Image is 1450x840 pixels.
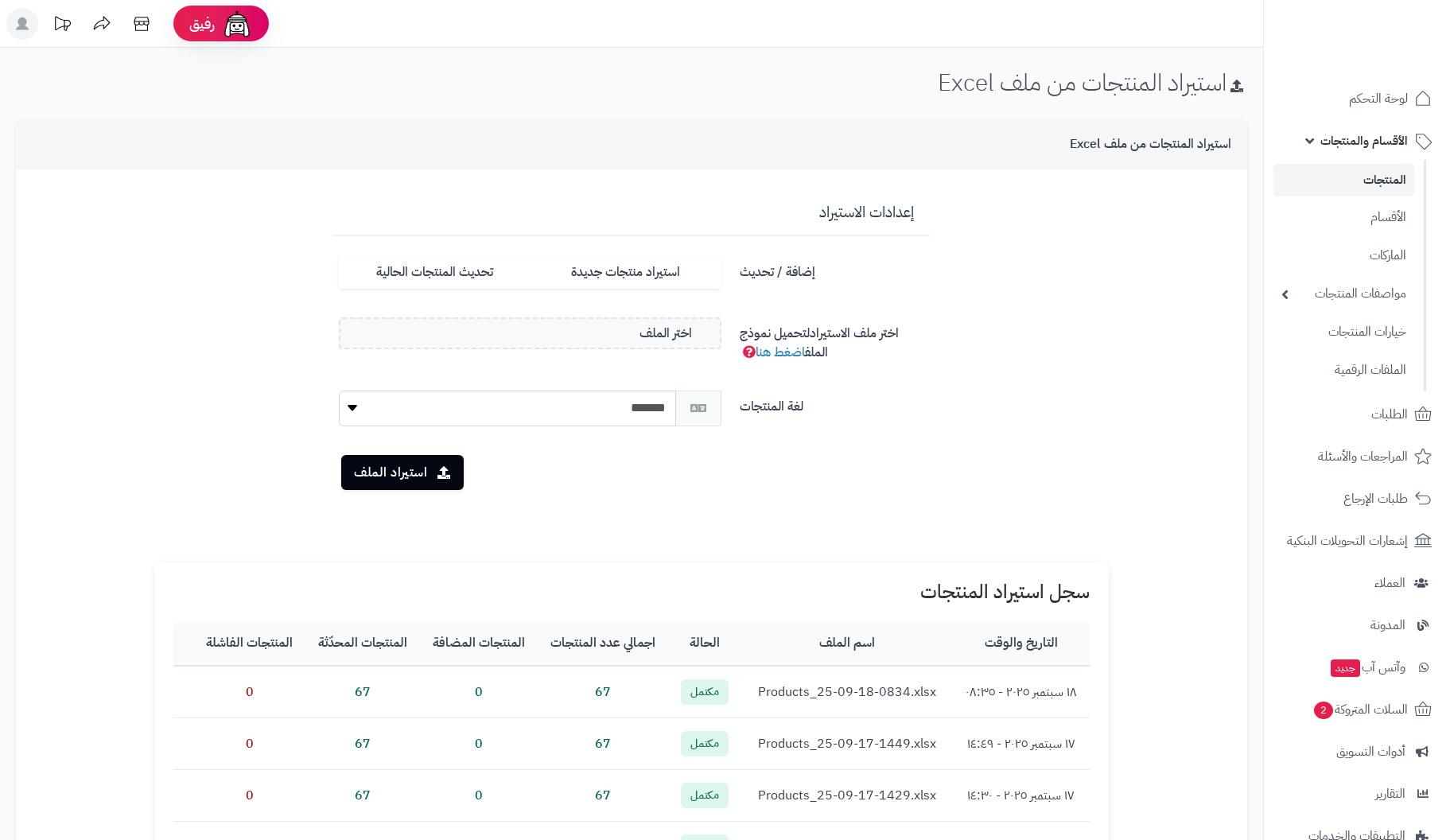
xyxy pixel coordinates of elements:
[305,666,420,717] td: 67
[1273,690,1440,729] a: السلات المتروكة2
[1273,606,1440,644] a: المدونة
[1349,87,1408,110] span: لوحة التحكم
[819,201,914,223] span: إعدادات الاستيراد
[1273,480,1440,518] a: طلبات الإرجاع
[1273,437,1440,476] a: المراجعات والأسئلة
[681,783,729,808] span: مكتمل
[952,666,1090,717] td: ١٨ سبتمبر ٢٠٢٥ - ٠٨:٣٥
[420,770,538,822] td: 0
[1273,395,1440,434] a: الطلبات
[938,69,1247,95] h1: استيراد المنتجات من ملف Excel
[1273,164,1414,196] a: المنتجات
[952,770,1090,822] td: ١٧ سبتمبر ٢٠٢٥ - ١٤:٣٠
[1273,564,1440,602] a: العملاء
[305,770,420,822] td: 67
[681,679,729,705] span: مكتمل
[305,621,420,666] th: المنتجات المحدّثة
[1318,445,1408,468] span: المراجعات والأسئلة
[420,718,538,770] td: 0
[1273,353,1414,387] a: الملفات الرقمية
[639,325,692,343] span: اختر الملف
[1371,403,1408,426] span: الطلبات
[305,718,420,770] td: 67
[1273,277,1414,311] a: مواصفات المنتجات
[1320,130,1408,152] span: الأقسام والمنتجات
[1273,648,1440,686] a: وآتس آبجديد
[952,621,1090,666] th: التاريخ والوقت
[1273,733,1440,771] a: أدوات التسويق
[1273,80,1440,118] a: لوحة التحكم
[339,256,530,289] label: تحديث المنتجات الحالية
[221,8,253,40] img: ai-face.png
[1273,239,1414,273] a: الماركات
[1312,698,1408,721] span: السلات المتروكة
[189,14,215,33] span: رفيق
[420,666,538,717] td: 0
[193,718,305,770] td: 0
[538,621,668,666] th: اجمالي عدد المنتجات
[420,621,538,666] th: المنتجات المضافة
[741,770,952,822] td: Products_25-09-17-1429.xlsx
[1273,775,1440,813] a: التقارير
[733,317,936,362] label: اختر ملف الاستيراد
[1375,783,1405,805] span: التقارير
[1313,701,1334,720] span: 2
[1070,138,1231,152] h3: استيراد المنتجات من ملف Excel
[741,718,952,770] td: Products_25-09-17-1449.xlsx
[733,391,936,416] label: لغة المنتجات
[42,8,82,44] a: تحديثات المنصة
[538,666,668,717] td: 67
[756,343,805,362] a: اضغط هنا
[1287,530,1408,552] span: إشعارات التحويلات البنكية
[1273,522,1440,560] a: إشعارات التحويلات البنكية
[193,621,305,666] th: المنتجات الفاشلة
[733,256,936,282] label: إضافة / تحديث
[538,718,668,770] td: 67
[193,666,305,717] td: 0
[1273,315,1414,349] a: خيارات المنتجات
[681,731,729,756] span: مكتمل
[952,718,1090,770] td: ١٧ سبتمبر ٢٠٢٥ - ١٤:٤٩
[173,581,1090,602] h1: سجل استيراد المنتجات
[1336,741,1405,763] span: أدوات التسويق
[668,621,741,666] th: الحالة
[740,324,828,362] span: لتحميل نموذج الملف
[1342,13,1435,46] img: logo-2.png
[1331,659,1360,677] span: جديد
[1273,200,1414,235] a: الأقسام
[530,256,721,289] label: استيراد منتجات جديدة
[1370,614,1405,636] span: المدونة
[1343,488,1408,510] span: طلبات الإرجاع
[193,770,305,822] td: 0
[341,455,464,490] button: استيراد الملف
[1329,656,1405,679] span: وآتس آب
[538,770,668,822] td: 67
[741,621,952,666] th: اسم الملف
[741,666,952,717] td: Products_25-09-18-0834.xlsx
[1374,572,1405,594] span: العملاء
